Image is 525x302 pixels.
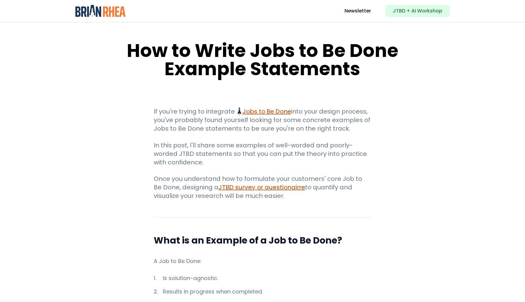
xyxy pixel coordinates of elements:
[154,287,371,297] li: Results in progress when completed.
[75,5,125,17] img: Brian Rhea
[154,107,371,133] p: If you're trying to integrate into your design process, you've probably found yourself looking fo...
[238,107,291,116] a: Jobs to Be Done
[218,183,305,191] a: JTBD survey or questionairre
[87,41,437,78] h1: How to Write Jobs to Be Done Example Statements
[154,234,371,247] h2: What is an Example of a Job to Be Done?
[154,174,371,200] p: Once you understand how to formulate your customers' core Job to Be Done, designing a to quantify...
[154,141,371,167] p: In this post, I'll share some examples of well-worded and poorly-worded JTBD statements so that y...
[154,256,371,266] p: A Job to Be Done:
[386,5,450,17] a: JTBD + AI Workshop
[345,7,371,15] a: Newsletter
[154,273,371,283] li: Is solution-agnostic.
